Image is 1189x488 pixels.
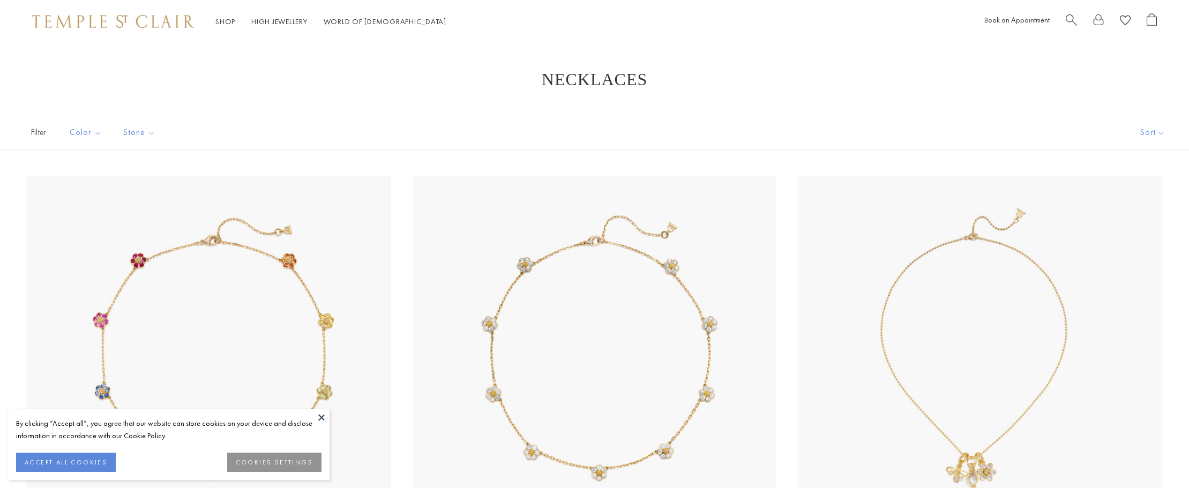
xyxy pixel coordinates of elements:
button: ACCEPT ALL COOKIES [16,453,116,472]
img: Temple St. Clair [32,15,194,28]
a: World of [DEMOGRAPHIC_DATA]World of [DEMOGRAPHIC_DATA] [324,17,446,26]
button: Stone [115,121,163,145]
button: Color [62,121,110,145]
button: COOKIES SETTINGS [227,453,321,472]
nav: Main navigation [215,15,446,28]
span: Color [64,126,110,139]
a: Open Shopping Bag [1147,13,1157,30]
h1: Necklaces [43,70,1146,89]
a: High JewelleryHigh Jewellery [251,17,308,26]
a: View Wishlist [1120,13,1131,30]
button: Show sort by [1116,116,1189,149]
span: Stone [118,126,163,139]
a: Search [1066,13,1077,30]
div: By clicking “Accept all”, you agree that our website can store cookies on your device and disclos... [16,417,321,442]
a: ShopShop [215,17,235,26]
a: Book an Appointment [984,15,1050,25]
